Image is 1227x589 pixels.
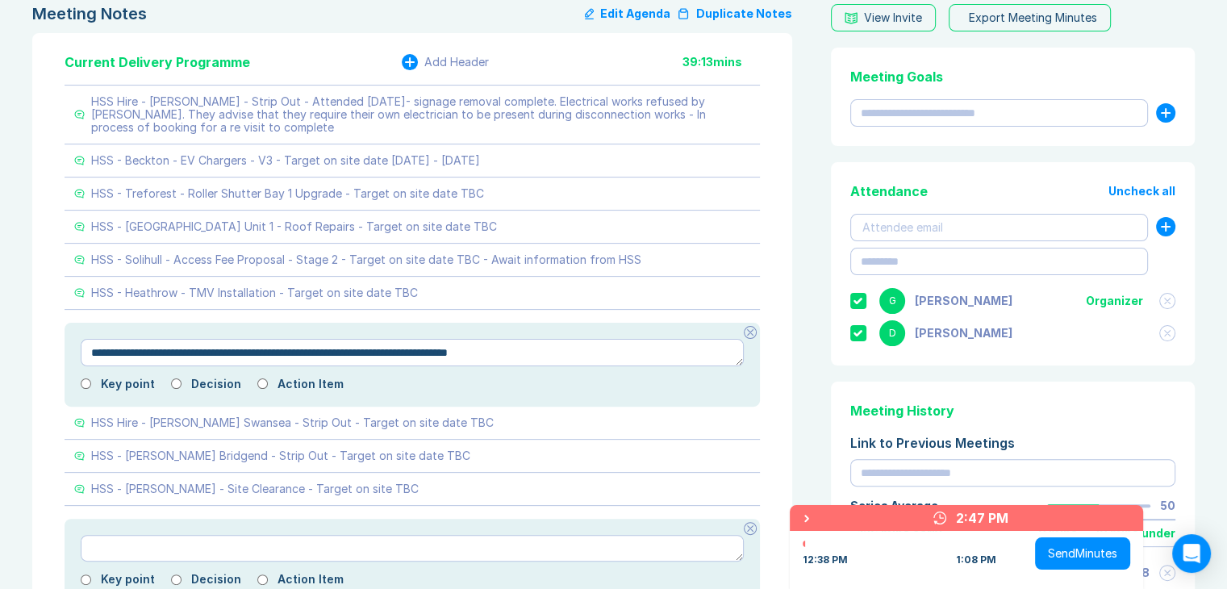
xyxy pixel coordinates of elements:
[850,67,1175,86] div: Meeting Goals
[191,378,241,391] label: Decision
[91,416,494,429] div: HSS Hire - [PERSON_NAME] Swansea - Strip Out - Target on site date TBC
[278,378,344,391] label: Action Item
[1108,185,1175,198] button: Uncheck all
[879,320,905,346] div: D
[1160,499,1175,512] div: 50
[91,154,480,167] div: HSS - Beckton - EV Chargers - V3 - Target on site date [DATE] - [DATE]
[677,4,792,23] button: Duplicate Notes
[850,433,1175,453] div: Link to Previous Meetings
[850,401,1175,420] div: Meeting History
[101,573,155,586] label: Key point
[278,573,344,586] label: Action Item
[402,54,489,70] button: Add Header
[956,508,1008,528] div: 2:47 PM
[803,553,848,566] div: 12:38 PM
[101,378,155,391] label: Key point
[956,553,996,566] div: 1:08 PM
[850,499,938,512] div: Series Average
[969,11,1097,24] div: Export Meeting Minutes
[91,482,419,495] div: HSS - [PERSON_NAME] - Site Clearance - Target on site TBC
[879,288,905,314] div: G
[915,327,1012,340] div: Danny Sisson
[65,52,250,72] div: Current Delivery Programme
[1172,534,1211,573] div: Open Intercom Messenger
[91,220,497,233] div: HSS - [GEOGRAPHIC_DATA] Unit 1 - Roof Repairs - Target on site date TBC
[949,4,1111,31] button: Export Meeting Minutes
[850,182,928,201] div: Attendance
[91,449,470,462] div: HSS - [PERSON_NAME] Bridgend - Strip Out - Target on site date TBC
[585,4,670,23] button: Edit Agenda
[1035,537,1130,570] button: SendMinutes
[424,56,489,69] div: Add Header
[91,187,484,200] div: HSS - Treforest - Roller Shutter Bay 1 Upgrade - Target on site date TBC
[1086,294,1143,307] div: Organizer
[864,11,922,24] div: View Invite
[32,4,147,23] div: Meeting Notes
[91,95,750,134] div: HSS Hire - [PERSON_NAME] - Strip Out - Attended [DATE]- signage removal complete. Electrical work...
[91,286,418,299] div: HSS - Heathrow - TMV Installation - Target on site date TBC
[191,573,241,586] label: Decision
[91,253,641,266] div: HSS - Solihull - Access Fee Proposal - Stage 2 - Target on site date TBC - Await information from...
[682,56,760,69] div: 39:13 mins
[831,4,936,31] button: View Invite
[915,294,1012,307] div: Gemma White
